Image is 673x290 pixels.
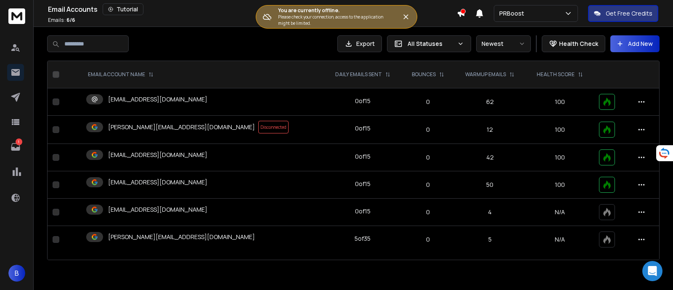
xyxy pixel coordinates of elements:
p: 0 [407,125,449,134]
p: [PERSON_NAME][EMAIL_ADDRESS][DOMAIN_NAME] [108,123,255,131]
p: [PERSON_NAME][EMAIL_ADDRESS][DOMAIN_NAME] [108,233,255,241]
a: 1 [7,138,24,155]
button: Health Check [542,35,605,52]
p: BOUNCES [412,71,436,78]
p: Health Check [559,40,598,48]
button: Tutorial [103,3,143,15]
p: Get Free Credits [606,9,652,18]
p: N/A [531,208,589,216]
p: WARMUP EMAILS [465,71,506,78]
p: [EMAIL_ADDRESS][DOMAIN_NAME] [108,95,207,104]
button: Export [337,35,382,52]
span: 6 / 6 [66,16,75,24]
p: [EMAIL_ADDRESS][DOMAIN_NAME] [108,151,207,159]
td: 100 [526,88,594,116]
div: 0 of 15 [355,97,371,105]
div: 0 of 15 [355,207,371,216]
p: 0 [407,98,449,106]
p: 0 [407,235,449,244]
button: Newest [476,35,531,52]
p: All Statuses [408,40,454,48]
td: 4 [454,199,526,226]
p: [EMAIL_ADDRESS][DOMAIN_NAME] [108,178,207,186]
td: 5 [454,226,526,253]
button: B [8,265,25,282]
div: 0 of 15 [355,124,371,133]
span: Disconnected [258,121,289,133]
p: 0 [407,208,449,216]
td: 62 [454,88,526,116]
td: 50 [454,171,526,199]
p: Emails : [48,17,75,24]
td: 12 [454,116,526,144]
div: Open Intercom Messenger [642,261,662,281]
div: 0 of 15 [355,152,371,161]
div: EMAIL ACCOUNT NAME [88,71,154,78]
button: Add New [610,35,660,52]
div: 0 of 15 [355,180,371,188]
td: 42 [454,144,526,171]
td: 100 [526,171,594,199]
button: Get Free Credits [588,5,658,22]
h3: You are currently offline. [278,7,388,14]
p: 0 [407,153,449,162]
td: 100 [526,116,594,144]
p: DAILY EMAILS SENT [335,71,382,78]
td: 100 [526,144,594,171]
p: N/A [531,235,589,244]
p: [EMAIL_ADDRESS][DOMAIN_NAME] [108,205,207,214]
p: 1 [16,138,22,145]
p: Please check your connection, access to the application might be limited. [278,14,388,27]
p: PRBoost [499,9,527,18]
p: 0 [407,181,449,189]
p: HEALTH SCORE [537,71,575,78]
div: 5 of 35 [355,234,371,243]
div: Email Accounts [48,3,457,15]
